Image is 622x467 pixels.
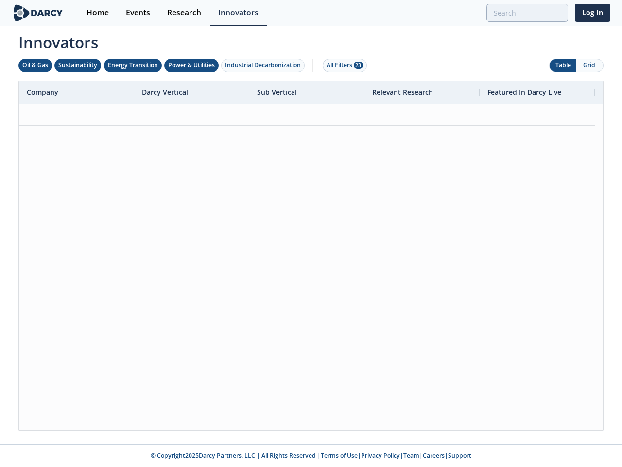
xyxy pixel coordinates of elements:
span: Darcy Vertical [142,88,188,97]
div: Energy Transition [108,61,158,70]
button: Table [550,59,576,72]
button: Industrial Decarbonization [221,59,305,72]
a: Log In [575,4,610,22]
div: All Filters [327,61,363,70]
span: Innovators [12,27,610,54]
div: Sustainability [58,61,97,70]
button: All Filters 23 [323,59,367,72]
span: Relevant Research [372,88,433,97]
span: Sub Vertical [257,88,297,97]
span: 23 [354,62,363,69]
div: Events [126,9,150,17]
input: Advanced Search [486,4,568,22]
div: Industrial Decarbonization [225,61,301,70]
div: Oil & Gas [22,61,48,70]
img: logo-wide.svg [12,4,65,21]
div: Research [167,9,201,17]
a: Team [403,451,419,460]
span: Company [27,88,58,97]
div: Home [86,9,109,17]
button: Energy Transition [104,59,162,72]
span: Featured In Darcy Live [487,88,561,97]
button: Sustainability [54,59,101,72]
div: Innovators [218,9,259,17]
a: Privacy Policy [361,451,400,460]
a: Terms of Use [321,451,358,460]
a: Careers [423,451,445,460]
button: Oil & Gas [18,59,52,72]
button: Grid [576,59,603,72]
button: Power & Utilities [164,59,219,72]
div: Power & Utilities [168,61,215,70]
a: Support [448,451,471,460]
p: © Copyright 2025 Darcy Partners, LLC | All Rights Reserved | | | | | [14,451,608,460]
